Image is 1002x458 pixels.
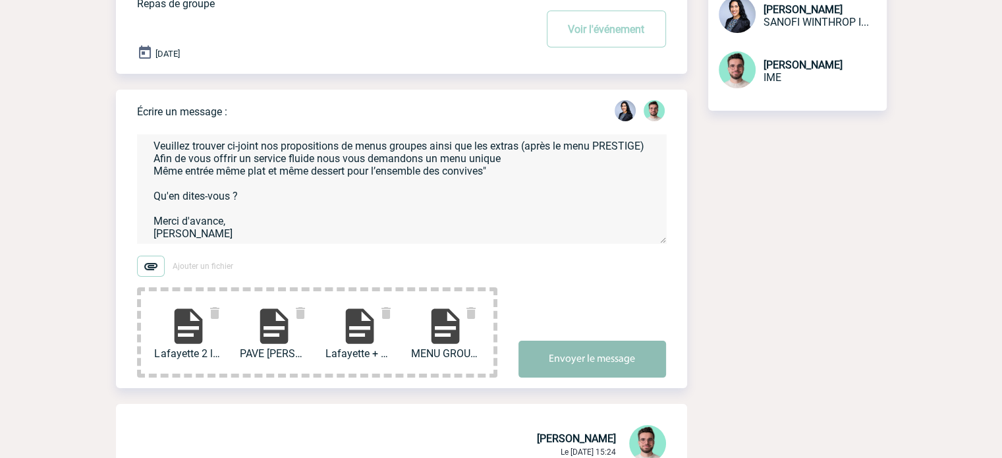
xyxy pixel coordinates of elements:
img: delete.svg [207,305,223,321]
span: Lafayette + 140.jpg... [325,347,394,360]
button: Voir l'événement [547,11,666,47]
div: Benjamin ROLAND [644,100,665,124]
img: file-document.svg [339,305,381,347]
span: [PERSON_NAME] [764,59,843,71]
div: Marianella ZERPA [615,100,636,124]
span: [PERSON_NAME] [537,432,616,445]
img: delete.svg [292,305,308,321]
span: MENU GROUPES PE25.pd... [411,347,480,360]
img: file-document.svg [424,305,466,347]
span: IME [764,71,781,84]
img: file-document.svg [167,305,209,347]
img: file-document.svg [253,305,295,347]
button: Envoyer le message [518,341,666,378]
span: [PERSON_NAME] [764,3,843,16]
span: SANOFI WINTHROP INDUSTRIE [764,16,869,28]
img: 121547-2.png [644,100,665,121]
span: PAVE [PERSON_NAME] 2.jpg... [240,347,308,360]
p: Écrire un message : [137,105,227,118]
span: Ajouter un fichier [173,262,233,271]
img: delete.svg [378,305,394,321]
span: Lafayette 2 longueur... [154,347,223,360]
img: 115643-0.jpg [615,100,636,121]
img: delete.svg [463,305,479,321]
span: Le [DATE] 15:24 [561,447,616,457]
img: 121547-2.png [719,51,756,88]
span: [DATE] [155,49,180,59]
